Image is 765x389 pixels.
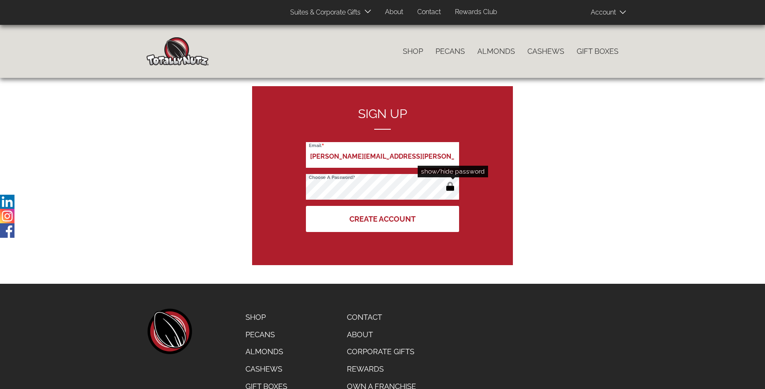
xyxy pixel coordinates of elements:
a: Rewards Club [449,4,503,20]
a: home [147,309,192,354]
div: show/hide password [418,166,488,177]
a: Suites & Corporate Gifts [284,5,363,21]
a: Corporate Gifts [341,343,422,360]
a: Pecans [239,326,293,343]
a: Pecans [429,43,471,60]
img: Home [147,37,209,65]
a: Gift Boxes [570,43,625,60]
a: Shop [239,309,293,326]
input: Email [306,142,459,168]
a: Shop [397,43,429,60]
a: Almonds [471,43,521,60]
h2: Sign up [306,107,459,130]
a: Contact [341,309,422,326]
a: Almonds [239,343,293,360]
a: Rewards [341,360,422,378]
a: About [341,326,422,343]
a: About [379,4,409,20]
button: Create Account [306,206,459,232]
a: Contact [411,4,447,20]
a: Cashews [521,43,570,60]
a: Cashews [239,360,293,378]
